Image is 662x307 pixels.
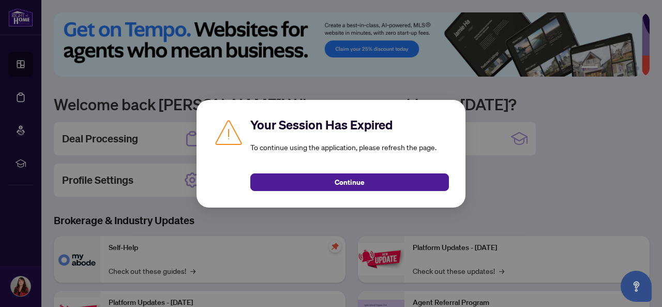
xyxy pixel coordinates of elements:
button: Open asap [621,271,652,302]
h2: Your Session Has Expired [250,116,449,133]
span: Continue [335,174,365,191]
div: To continue using the application, please refresh the page. [250,116,449,191]
img: Caution icon [213,116,244,148]
button: Continue [250,173,449,191]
